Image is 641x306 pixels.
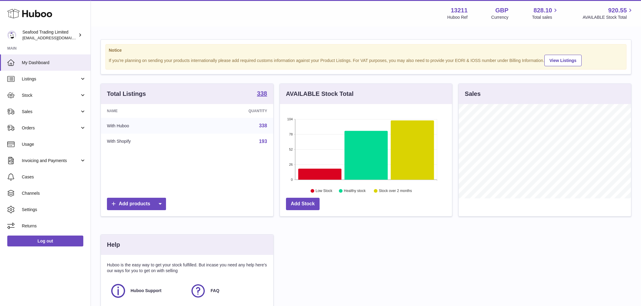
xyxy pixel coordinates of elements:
[22,93,80,98] span: Stock
[583,6,634,20] a: 920.55 AVAILABLE Stock Total
[7,236,83,246] a: Log out
[22,174,86,180] span: Cases
[22,223,86,229] span: Returns
[289,148,293,151] text: 52
[286,198,320,210] a: Add Stock
[286,90,354,98] h3: AVAILABLE Stock Total
[451,6,468,15] strong: 13211
[190,283,264,299] a: FAQ
[22,109,80,115] span: Sales
[107,198,166,210] a: Add products
[344,189,366,193] text: Healthy stock
[289,163,293,166] text: 26
[532,15,559,20] span: Total sales
[22,76,80,82] span: Listings
[491,15,509,20] div: Currency
[107,262,267,274] p: Huboo is the easy way to get your stock fulfilled. But incase you need any help here's our ways f...
[259,139,267,144] a: 193
[22,125,80,131] span: Orders
[608,6,627,15] span: 920.55
[257,90,267,98] a: 338
[259,123,267,128] a: 338
[544,55,582,66] a: View Listings
[583,15,634,20] span: AVAILABLE Stock Total
[107,90,146,98] h3: Total Listings
[287,117,293,121] text: 104
[110,283,184,299] a: Huboo Support
[211,288,219,294] span: FAQ
[22,142,86,147] span: Usage
[109,47,623,53] strong: Notice
[379,189,412,193] text: Stock over 2 months
[289,132,293,136] text: 78
[22,29,77,41] div: Seafood Trading Limited
[22,207,86,213] span: Settings
[291,178,293,181] text: 0
[7,31,16,40] img: internalAdmin-13211@internal.huboo.com
[465,90,480,98] h3: Sales
[194,104,273,118] th: Quantity
[22,190,86,196] span: Channels
[101,104,194,118] th: Name
[22,35,89,40] span: [EMAIL_ADDRESS][DOMAIN_NAME]
[107,241,120,249] h3: Help
[316,189,333,193] text: Low Stock
[109,54,623,66] div: If you're planning on sending your products internationally please add required customs informati...
[533,6,552,15] span: 828.10
[495,6,508,15] strong: GBP
[532,6,559,20] a: 828.10 Total sales
[22,158,80,164] span: Invoicing and Payments
[447,15,468,20] div: Huboo Ref
[22,60,86,66] span: My Dashboard
[257,90,267,96] strong: 338
[101,134,194,149] td: With Shopify
[101,118,194,134] td: With Huboo
[131,288,161,294] span: Huboo Support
